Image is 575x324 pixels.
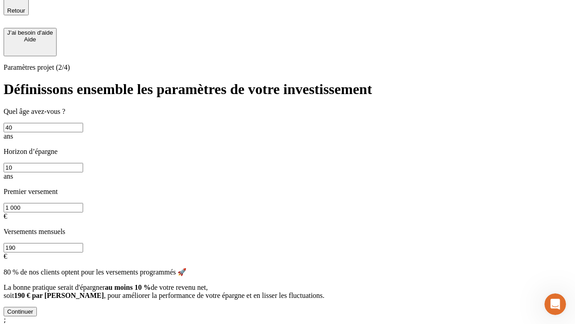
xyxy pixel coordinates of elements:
span: Retour [7,7,25,14]
div: J’ai besoin d'aide [7,29,53,36]
p: Premier versement [4,188,571,196]
span: soit [4,292,14,299]
p: Paramètres projet (2/4) [4,63,571,72]
button: J’ai besoin d'aideAide [4,28,57,56]
button: Continuer [4,307,37,316]
span: ans [4,172,13,180]
div: Aide [7,36,53,43]
p: Versements mensuels [4,228,571,236]
span: € [4,252,7,260]
span: ans [4,132,13,140]
div: Continuer [7,308,33,315]
span: au moins 10 % [105,283,151,291]
p: Horizon d’épargne [4,148,571,156]
span: € [4,212,7,220]
span: 190 € par [PERSON_NAME] [14,292,104,299]
span: de votre revenu net, [150,283,208,291]
p: Quel âge avez-vous ? [4,108,571,116]
div: ; [4,316,571,324]
iframe: Intercom live chat [544,293,566,315]
span: La bonne pratique serait d'épargner [4,283,105,291]
h1: Définissons ensemble les paramètres de votre investissement [4,81,571,98]
span: , pour améliorer la performance de votre épargne et en lisser les fluctuations. [104,292,324,299]
p: 80 % de nos clients optent pour les versements programmés 🚀 [4,268,571,276]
